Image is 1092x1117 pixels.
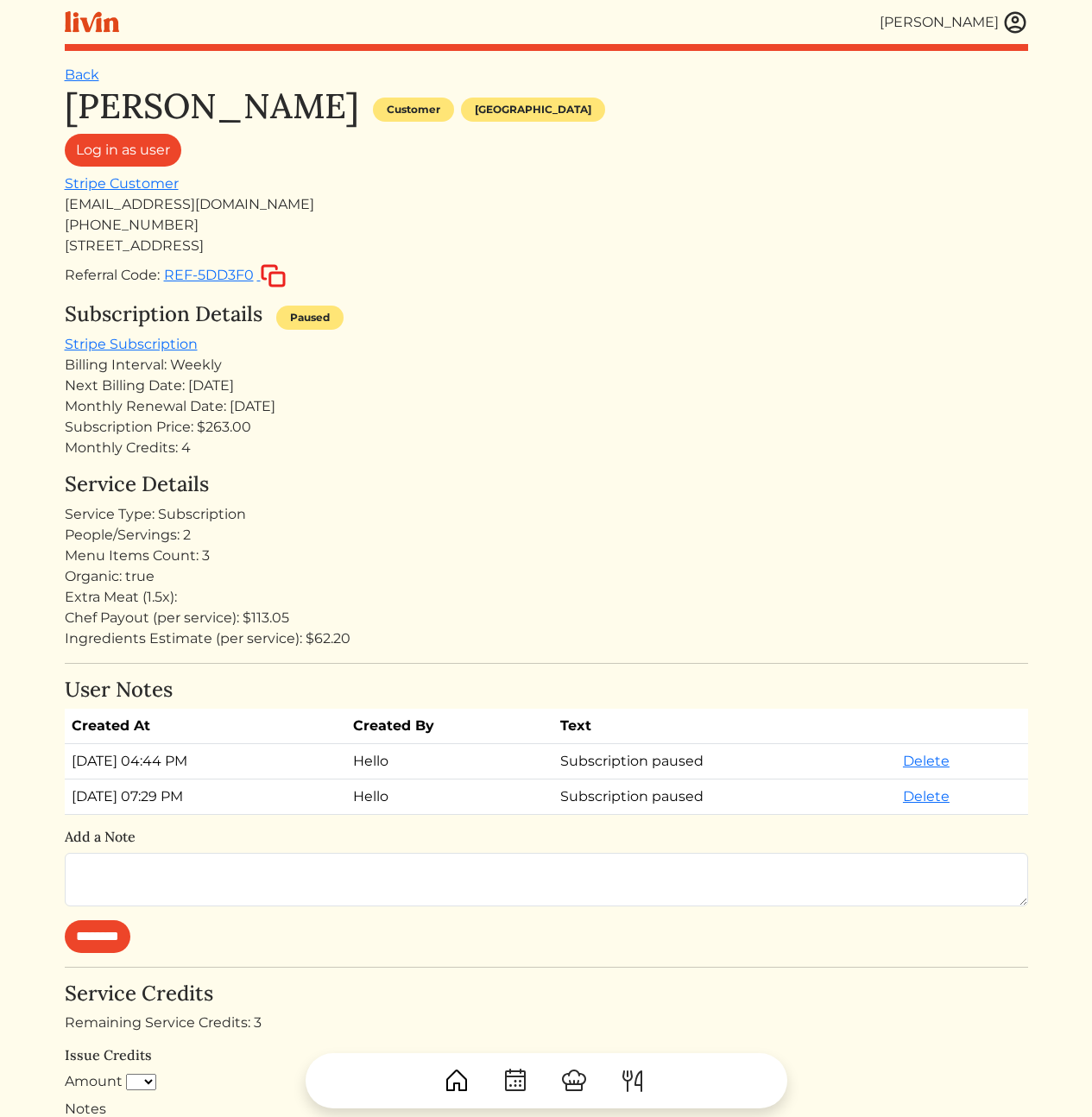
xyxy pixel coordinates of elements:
[346,709,553,744] th: Created By
[560,1067,588,1095] img: ChefHat-a374fb509e4f37eb0702ca99f5f64f3b6956810f32a249b33092029f8484b388.svg
[65,678,1028,703] h4: User Notes
[65,1013,1028,1033] div: Remaining Service Credits: 3
[1002,9,1028,35] img: user_account-e6e16d2ec92f44fc35f99ef0dc9cddf60790bfa021a6ecb1c896eb5d2907b31c.svg
[65,267,160,283] span: Referral Code:
[880,12,999,33] div: [PERSON_NAME]
[65,709,347,744] th: Created At
[164,267,254,283] span: REF-5DD3F0
[65,11,119,33] img: livin-logo-a0d97d1a881af30f6274990eb6222085a2533c92bbd1e4f22c21b4f0d0e3210c.svg
[65,566,1028,587] div: Organic: true
[65,628,1028,649] div: Ingredients Estimate (per service): $62.20
[65,302,262,327] h4: Subscription Details
[65,546,1028,566] div: Menu Items Count: 3
[261,264,286,287] img: copy-c88c4d5ff2289bbd861d3078f624592c1430c12286b036973db34a3c10e19d95.svg
[65,608,1028,628] div: Chef Payout (per service): $113.05
[65,396,1028,417] div: Monthly Renewal Date: [DATE]
[65,417,1028,438] div: Subscription Price: $263.00
[373,98,454,122] div: Customer
[65,134,181,167] a: Log in as user
[65,438,1028,458] div: Monthly Credits: 4
[65,85,359,127] h1: [PERSON_NAME]
[65,981,1028,1007] h4: Service Credits
[903,753,950,769] a: Delete
[553,709,896,744] th: Text
[553,779,896,815] td: Subscription paused
[276,306,344,330] div: Paused
[65,355,1028,375] div: Billing Interval: Weekly
[903,788,950,805] a: Delete
[443,1067,470,1095] img: House-9bf13187bcbb5817f509fe5e7408150f90897510c4275e13d0d5fca38e0b5951.svg
[65,194,1028,215] div: [EMAIL_ADDRESS][DOMAIN_NAME]
[619,1067,647,1095] img: ForkKnife-55491504ffdb50bab0c1e09e7649658475375261d09fd45db06cec23bce548bf.svg
[65,66,99,83] a: Back
[65,504,1028,525] div: Service Type: Subscription
[553,744,896,779] td: Subscription paused
[65,525,1028,546] div: People/Servings: 2
[346,744,553,779] td: Hello
[65,472,1028,497] h4: Service Details
[65,587,1028,608] div: Extra Meat (1.5x):
[65,236,1028,256] div: [STREET_ADDRESS]
[346,779,553,815] td: Hello
[65,215,1028,236] div: [PHONE_NUMBER]
[65,779,347,815] td: [DATE] 07:29 PM
[65,744,347,779] td: [DATE] 04:44 PM
[461,98,605,122] div: [GEOGRAPHIC_DATA]
[65,375,1028,396] div: Next Billing Date: [DATE]
[65,175,179,192] a: Stripe Customer
[65,336,198,352] a: Stripe Subscription
[65,829,1028,845] h6: Add a Note
[502,1067,529,1095] img: CalendarDots-5bcf9d9080389f2a281d69619e1c85352834be518fbc73d9501aef674afc0d57.svg
[163,263,287,288] button: REF-5DD3F0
